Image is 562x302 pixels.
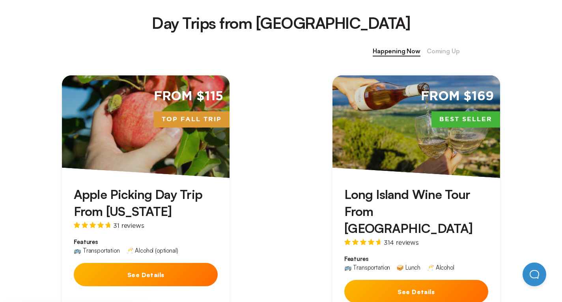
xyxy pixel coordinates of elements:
[421,88,494,105] span: From $169
[523,263,546,286] iframe: Help Scout Beacon - Open
[396,264,420,270] div: 🥪 Lunch
[344,264,390,270] div: 🚌 Transportation
[344,255,488,263] span: Features
[427,46,460,56] span: Coming Up
[113,222,144,229] span: 31 reviews
[384,239,419,246] span: 314 reviews
[74,263,218,286] button: See Details
[154,88,224,105] span: From $115
[154,111,230,128] span: Top Fall Trip
[344,186,488,237] h3: Long Island Wine Tour From [GEOGRAPHIC_DATA]
[427,264,454,270] div: 🥂 Alcohol
[74,238,218,246] span: Features
[74,248,119,253] div: 🚌 Transportation
[373,46,420,56] span: Happening Now
[431,111,500,128] span: Best Seller
[74,186,218,220] h3: Apple Picking Day Trip From [US_STATE]
[126,248,178,253] div: 🥂 Alcohol (optional)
